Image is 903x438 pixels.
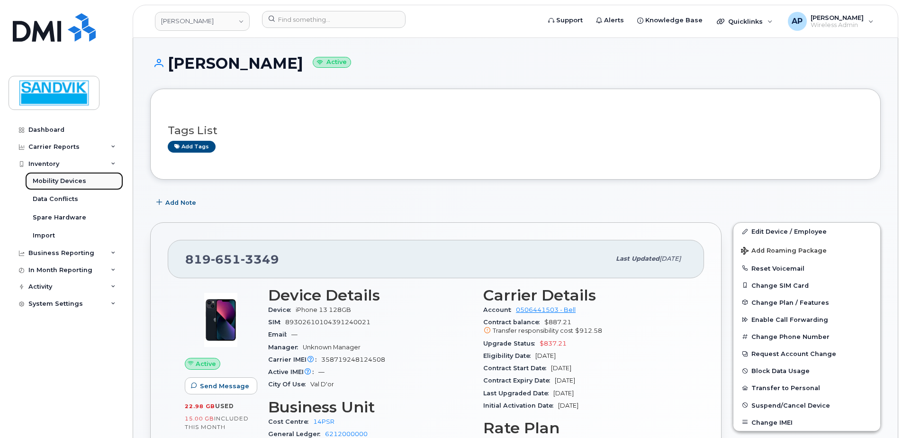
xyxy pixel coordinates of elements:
[733,311,880,328] button: Enable Call Forwarding
[483,365,551,372] span: Contract Start Date
[285,319,370,326] span: 89302610104391240021
[483,306,516,313] span: Account
[616,255,659,262] span: Last updated
[310,381,334,388] span: Val D'or
[551,365,571,372] span: [DATE]
[575,327,602,334] span: $912.58
[185,415,249,430] span: included this month
[150,55,881,72] h1: [PERSON_NAME]
[540,340,567,347] span: $837.21
[268,418,313,425] span: Cost Centre
[268,430,325,438] span: General Ledger
[196,359,216,368] span: Active
[483,352,535,359] span: Eligibility Date
[268,368,318,375] span: Active IMEI
[192,292,249,348] img: image20231002-3703462-1ig824h.jpeg
[483,402,558,409] span: Initial Activation Date
[483,319,544,326] span: Contract balance
[751,401,830,409] span: Suspend/Cancel Device
[165,198,196,207] span: Add Note
[733,397,880,414] button: Suspend/Cancel Device
[553,390,574,397] span: [DATE]
[733,294,880,311] button: Change Plan / Features
[741,247,827,256] span: Add Roaming Package
[268,381,310,388] span: City Of Use
[733,414,880,431] button: Change IMEI
[268,287,472,304] h3: Device Details
[733,240,880,260] button: Add Roaming Package
[321,356,385,363] span: 358719248124508
[215,402,234,410] span: used
[313,418,334,425] a: 14PSR
[659,255,681,262] span: [DATE]
[268,306,296,313] span: Device
[268,399,472,416] h3: Business Unit
[483,420,687,437] h3: Rate Plan
[483,340,540,347] span: Upgrade Status
[268,344,303,351] span: Manager
[516,306,576,313] a: 0506441503 - Bell
[291,331,298,338] span: —
[268,319,285,326] span: SIM
[268,356,321,363] span: Carrier IMEI
[241,252,279,266] span: 3349
[483,390,553,397] span: Last Upgraded Date
[313,57,351,68] small: Active
[168,125,863,137] h3: Tags List
[558,402,578,409] span: [DATE]
[483,377,555,384] span: Contract Expiry Date
[733,362,880,379] button: Block Data Usage
[733,379,880,396] button: Transfer to Personal
[150,194,204,211] button: Add Note
[483,287,687,304] h3: Carrier Details
[168,141,216,153] a: Add tags
[733,328,880,345] button: Change Phone Number
[555,377,575,384] span: [DATE]
[535,352,556,359] span: [DATE]
[185,415,214,422] span: 15.00 GB
[733,277,880,294] button: Change SIM Card
[751,299,829,306] span: Change Plan / Features
[303,344,361,351] span: Unknown Manager
[296,306,351,313] span: iPhone 13 128GB
[483,319,687,336] span: $887.21
[733,345,880,362] button: Request Account Change
[318,368,325,375] span: —
[751,316,828,323] span: Enable Call Forwarding
[185,403,215,410] span: 22.98 GB
[185,252,279,266] span: 819
[200,382,249,391] span: Send Message
[733,223,880,240] a: Edit Device / Employee
[733,260,880,277] button: Reset Voicemail
[325,430,368,438] a: 6212000000
[268,331,291,338] span: Email
[185,377,257,394] button: Send Message
[493,327,573,334] span: Transfer responsibility cost
[211,252,241,266] span: 651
